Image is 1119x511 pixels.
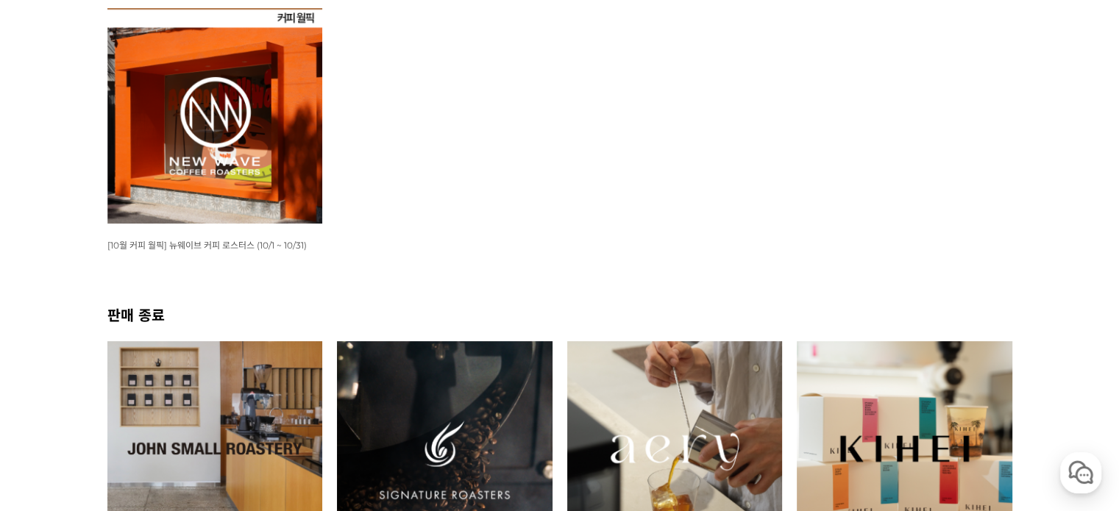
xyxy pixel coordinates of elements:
[135,412,152,424] span: 대화
[107,239,307,251] a: [10월 커피 월픽] 뉴웨이브 커피 로스터스 (10/1 ~ 10/31)
[107,304,1012,325] h2: 판매 종료
[4,389,97,426] a: 홈
[227,411,245,423] span: 설정
[190,389,283,426] a: 설정
[107,240,307,251] span: [10월 커피 월픽] 뉴웨이브 커피 로스터스 (10/1 ~ 10/31)
[46,411,55,423] span: 홈
[97,389,190,426] a: 대화
[107,8,323,224] img: [10월 커피 월픽] 뉴웨이브 커피 로스터스 (10/1 ~ 10/31)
